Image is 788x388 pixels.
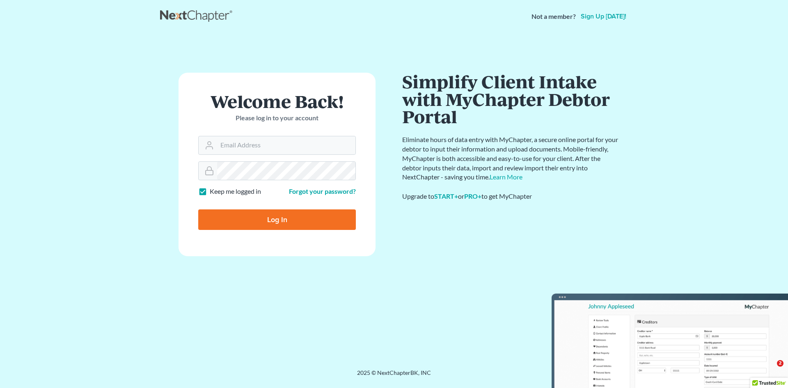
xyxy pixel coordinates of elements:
[210,187,261,196] label: Keep me logged in
[402,135,620,182] p: Eliminate hours of data entry with MyChapter, a secure online portal for your debtor to input the...
[198,92,356,110] h1: Welcome Back!
[434,192,458,200] a: START+
[464,192,481,200] a: PRO+
[760,360,780,380] iframe: Intercom live chat
[217,136,355,154] input: Email Address
[198,113,356,123] p: Please log in to your account
[777,360,783,367] span: 2
[490,173,522,181] a: Learn More
[289,187,356,195] a: Forgot your password?
[579,13,628,20] a: Sign up [DATE]!
[402,192,620,201] div: Upgrade to or to get MyChapter
[160,369,628,383] div: 2025 © NextChapterBK, INC
[531,12,576,21] strong: Not a member?
[198,209,356,230] input: Log In
[402,73,620,125] h1: Simplify Client Intake with MyChapter Debtor Portal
